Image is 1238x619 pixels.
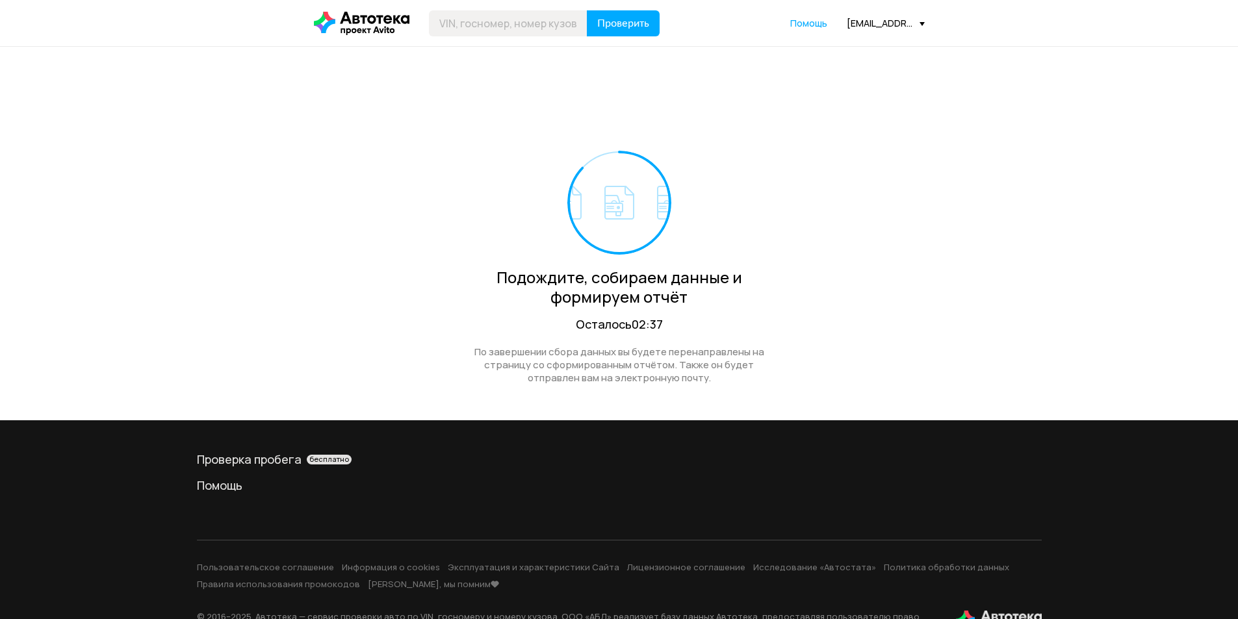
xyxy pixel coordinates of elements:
[429,10,587,36] input: VIN, госномер, номер кузова
[627,561,745,573] a: Лицензионное соглашение
[597,18,649,29] span: Проверить
[368,578,500,590] a: [PERSON_NAME], мы помним
[847,17,925,29] div: [EMAIL_ADDRESS][DOMAIN_NAME]
[197,451,1042,467] a: Проверка пробегабесплатно
[197,451,1042,467] div: Проверка пробега
[309,455,349,464] span: бесплатно
[460,346,779,385] div: По завершении сбора данных вы будете перенаправлены на страницу со сформированным отчётом. Также ...
[197,477,1042,493] a: Помощь
[587,10,660,36] button: Проверить
[790,17,827,30] a: Помощь
[342,561,440,573] a: Информация о cookies
[753,561,876,573] a: Исследование «Автостата»
[884,561,1009,573] a: Политика обработки данных
[197,578,360,590] a: Правила использования промокодов
[460,316,779,333] div: Осталось 02:37
[460,268,779,307] div: Подождите, собираем данные и формируем отчёт
[790,17,827,29] span: Помощь
[448,561,619,573] a: Эксплуатация и характеристики Сайта
[197,561,334,573] a: Пользовательское соглашение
